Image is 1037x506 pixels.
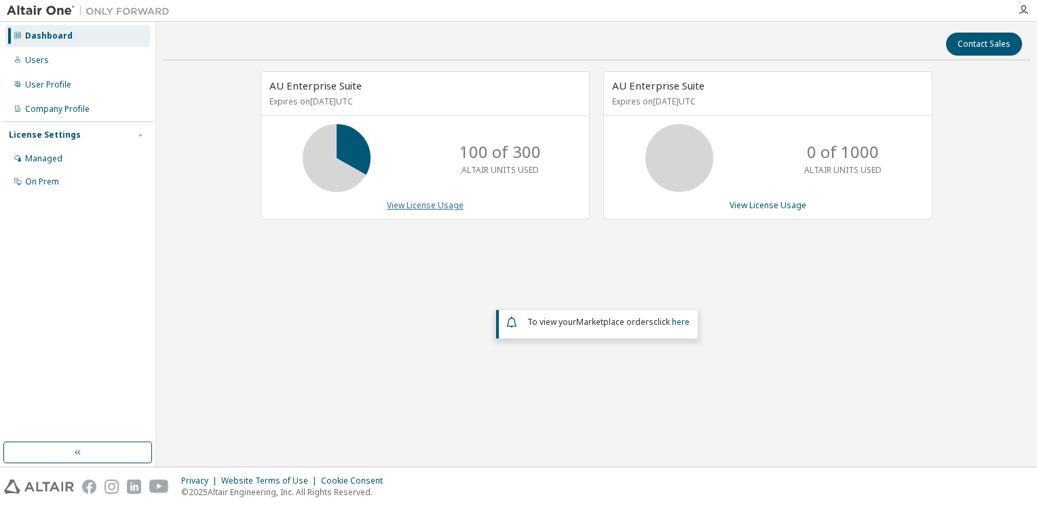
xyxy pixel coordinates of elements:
p: © 2025 Altair Engineering, Inc. All Rights Reserved. [181,486,391,498]
div: Dashboard [25,31,73,41]
a: here [672,316,690,328]
div: Website Terms of Use [221,475,321,486]
p: ALTAIR UNITS USED [804,164,882,176]
div: User Profile [25,79,71,90]
em: Marketplace orders [576,316,654,328]
a: View License Usage [730,199,806,211]
img: youtube.svg [149,480,169,494]
span: AU Enterprise Suite [612,79,704,92]
span: To view your click [527,316,690,328]
button: Contact Sales [946,33,1022,56]
div: Users [25,55,49,66]
img: instagram.svg [105,480,119,494]
img: linkedin.svg [127,480,141,494]
p: Expires on [DATE] UTC [612,96,920,107]
p: Expires on [DATE] UTC [269,96,578,107]
img: altair_logo.svg [4,480,74,494]
p: 0 of 1000 [807,140,879,163]
div: License Settings [9,130,81,140]
div: On Prem [25,176,59,187]
div: Privacy [181,475,221,486]
span: AU Enterprise Suite [269,79,362,92]
p: ALTAIR UNITS USED [461,164,539,176]
a: View License Usage [387,199,464,211]
img: facebook.svg [82,480,96,494]
div: Managed [25,153,62,164]
div: Company Profile [25,104,90,115]
div: Cookie Consent [321,475,391,486]
img: Altair One [7,4,176,18]
p: 100 of 300 [459,140,541,163]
